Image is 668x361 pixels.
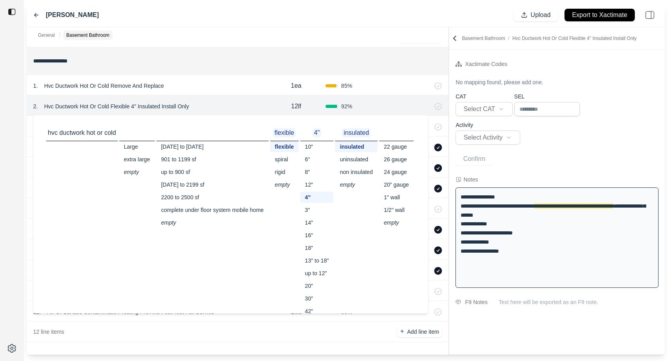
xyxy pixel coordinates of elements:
[156,217,269,228] div: empty
[33,82,38,90] p: 1 .
[156,192,269,203] div: 2200 to 2500 sf
[156,141,269,152] div: 1200 to 1599
[273,128,296,138] p: flexible
[300,166,334,178] div: 8"
[514,9,558,21] button: Upload
[531,11,551,20] p: Upload
[33,102,38,110] p: 2 .
[379,179,414,190] div: 20" gauge
[270,166,299,178] div: rigid
[46,128,118,138] p: hvc ductwork hot or cold
[465,297,487,307] div: F9 Notes
[514,93,580,100] p: SEL
[379,217,414,228] div: empty
[156,154,269,165] div: 901 to 1199 sf
[379,192,414,203] div: 1" wall
[379,204,414,215] div: 1/2" wall
[300,230,334,241] div: 16"
[379,154,414,165] div: 26 gauge
[33,328,64,336] p: 12 line items
[455,78,543,86] p: No mapping found, please add one.
[300,154,334,165] div: 6"
[41,101,192,112] p: Hvc Ductwork Hot Or Cold Flexible 4" Insulated Install Only
[335,154,377,165] div: uninsulated
[335,179,377,190] div: empty
[119,166,155,178] div: empty
[505,36,512,41] span: /
[300,141,334,152] div: 10"
[300,280,334,291] div: 20"
[300,268,334,279] div: up to 12"
[300,179,334,190] div: 12"
[119,154,155,165] div: extra large
[156,179,269,190] div: 1600 to 2199 sf
[291,102,301,111] p: 12lf
[38,32,55,38] p: General
[312,128,322,138] p: 4"
[300,204,334,215] div: 3"
[499,298,659,306] p: Text here will be exported as an F9 note.
[300,217,334,228] div: 14"
[300,293,334,304] div: 30"
[512,36,636,41] span: Hvc Ductwork Hot Or Cold Flexible 4" Insulated Install Only
[335,166,377,178] div: non insulated
[300,306,334,317] div: 42"
[46,10,99,20] label: [PERSON_NAME]
[341,82,352,90] span: 85 %
[156,204,269,215] div: complete under floor system mobile home
[300,255,334,266] div: 13" to 18"
[66,32,109,38] p: Basement Bathroom
[572,11,627,20] p: Export to Xactimate
[465,59,507,69] div: Xactimate Codes
[463,176,478,183] div: Notes
[119,141,155,152] div: Large
[300,192,334,203] div: 4"
[455,93,512,100] p: CAT
[379,166,414,178] div: 24 gauge
[156,166,269,178] div: up to 900 sf
[462,35,636,42] p: Basement Bathroom
[400,327,404,336] p: +
[455,300,461,304] img: comment
[342,128,371,138] p: insulated
[379,141,414,152] div: 22 gauge
[300,242,334,253] div: 18"
[41,80,167,91] p: Hvc Ductwork Hot Or Cold Remove And Replace
[407,328,439,336] p: Add line item
[270,154,299,165] div: spiral
[291,81,301,91] p: 1ea
[455,121,520,129] p: Activity
[335,141,377,152] div: insulated
[641,6,659,24] img: right-panel.svg
[341,102,352,110] span: 92 %
[270,141,299,152] div: flexible
[8,8,16,16] img: toggle sidebar
[270,179,299,190] div: empty
[565,9,635,21] button: Export to Xactimate
[397,326,442,337] button: +Add line item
